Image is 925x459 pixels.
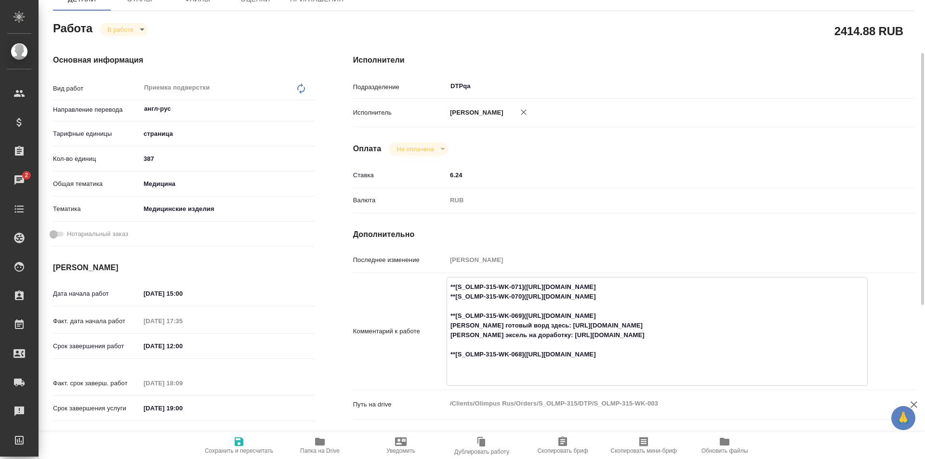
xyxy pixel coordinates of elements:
[701,447,748,454] span: Обновить файлы
[53,84,140,93] p: Вид работ
[447,192,868,209] div: RUB
[300,447,340,454] span: Папка на Drive
[386,447,415,454] span: Уведомить
[2,168,36,192] a: 2
[105,26,136,34] button: В работе
[140,339,225,353] input: ✎ Введи что-нибудь
[394,145,436,153] button: Не оплачена
[279,432,360,459] button: Папка на Drive
[140,401,225,415] input: ✎ Введи что-нибудь
[67,229,128,239] span: Нотариальный заказ
[198,432,279,459] button: Сохранить и пересчитать
[684,432,765,459] button: Обновить файлы
[895,408,912,428] span: 🙏
[360,432,441,459] button: Уведомить
[447,279,867,382] textarea: **[S_OLMP-315-WK-071]([URL][DOMAIN_NAME] **[S_OLMP-315-WK-070]([URL][DOMAIN_NAME] **[S_OLMP-315-W...
[309,108,311,110] button: Open
[513,102,534,123] button: Удалить исполнителя
[140,126,315,142] div: страница
[140,152,315,166] input: ✎ Введи что-нибудь
[53,19,92,36] h2: Работа
[53,179,140,189] p: Общая тематика
[140,201,315,217] div: Медицинские изделия
[447,253,868,267] input: Пустое поле
[53,404,140,413] p: Срок завершения услуги
[140,287,225,301] input: ✎ Введи что-нибудь
[53,379,140,388] p: Факт. срок заверш. работ
[205,447,273,454] span: Сохранить и пересчитать
[53,316,140,326] p: Факт. дата начала работ
[53,341,140,351] p: Срок завершения работ
[522,432,603,459] button: Скопировать бриф
[447,108,503,118] p: [PERSON_NAME]
[353,196,447,205] p: Валюта
[447,168,868,182] input: ✎ Введи что-нибудь
[603,432,684,459] button: Скопировать мини-бриф
[454,448,509,455] span: Дублировать работу
[140,314,225,328] input: Пустое поле
[353,54,914,66] h4: Исполнители
[53,105,140,115] p: Направление перевода
[353,229,914,240] h4: Дополнительно
[891,406,915,430] button: 🙏
[537,447,588,454] span: Скопировать бриф
[389,143,448,156] div: В работе
[447,395,868,412] textarea: /Clients/Olimpus Rus/Orders/S_OLMP-315/DTP/S_OLMP-315-WK-003
[353,82,447,92] p: Подразделение
[353,170,447,180] p: Ставка
[353,327,447,336] p: Комментарий к работе
[353,143,382,155] h4: Оплата
[140,376,225,390] input: Пустое поле
[53,154,140,164] p: Кол-во единиц
[353,255,447,265] p: Последнее изменение
[610,447,676,454] span: Скопировать мини-бриф
[53,129,140,139] p: Тарифные единицы
[53,54,315,66] h4: Основная информация
[53,262,315,274] h4: [PERSON_NAME]
[100,23,148,36] div: В работе
[862,85,864,87] button: Open
[53,204,140,214] p: Тематика
[834,23,903,39] h2: 2414.88 RUB
[53,289,140,299] p: Дата начала работ
[441,432,522,459] button: Дублировать работу
[140,176,315,192] div: Медицина
[353,108,447,118] p: Исполнитель
[19,170,34,180] span: 2
[353,400,447,409] p: Путь на drive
